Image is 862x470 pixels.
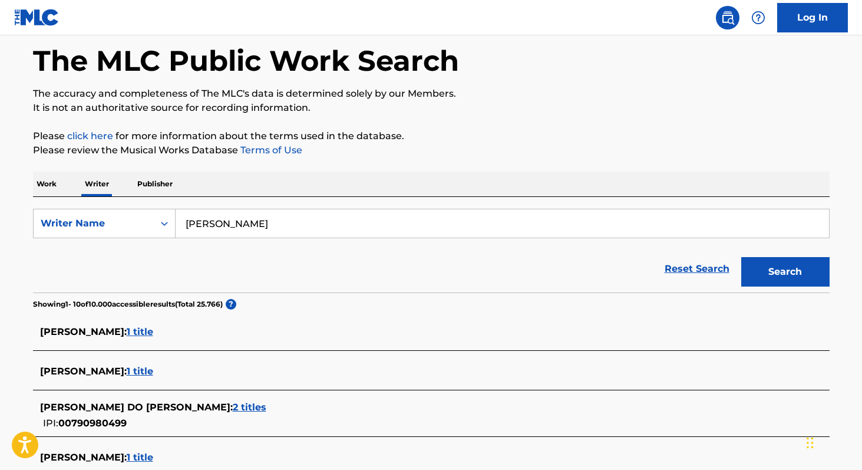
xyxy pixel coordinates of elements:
[40,452,127,463] span: [PERSON_NAME] :
[803,413,862,470] iframe: Chat Widget
[721,11,735,25] img: search
[40,402,233,413] span: [PERSON_NAME] DO [PERSON_NAME] :
[127,366,153,377] span: 1 title
[41,216,147,231] div: Writer Name
[751,11,765,25] img: help
[43,418,58,429] span: IPI:
[777,3,848,32] a: Log In
[127,452,153,463] span: 1 title
[58,418,127,429] span: 00790980499
[803,413,862,470] div: Widget de chat
[134,172,176,196] p: Publisher
[807,425,814,461] div: Arrastar
[33,209,830,292] form: Search Form
[747,6,770,29] div: Help
[14,9,60,26] img: MLC Logo
[238,144,302,156] a: Terms of Use
[33,299,223,310] p: Showing 1 - 10 of 10.000 accessible results (Total 25.766 )
[659,256,735,282] a: Reset Search
[226,299,236,310] span: ?
[33,87,830,101] p: The accuracy and completeness of The MLC's data is determined solely by our Members.
[33,172,60,196] p: Work
[40,326,127,337] span: [PERSON_NAME] :
[716,6,739,29] a: Public Search
[233,402,266,413] span: 2 titles
[67,130,113,142] a: click here
[741,257,830,287] button: Search
[33,43,459,78] h1: The MLC Public Work Search
[127,326,153,337] span: 1 title
[40,366,127,377] span: [PERSON_NAME] :
[81,172,113,196] p: Writer
[33,101,830,115] p: It is not an authoritative source for recording information.
[33,143,830,157] p: Please review the Musical Works Database
[33,129,830,143] p: Please for more information about the terms used in the database.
